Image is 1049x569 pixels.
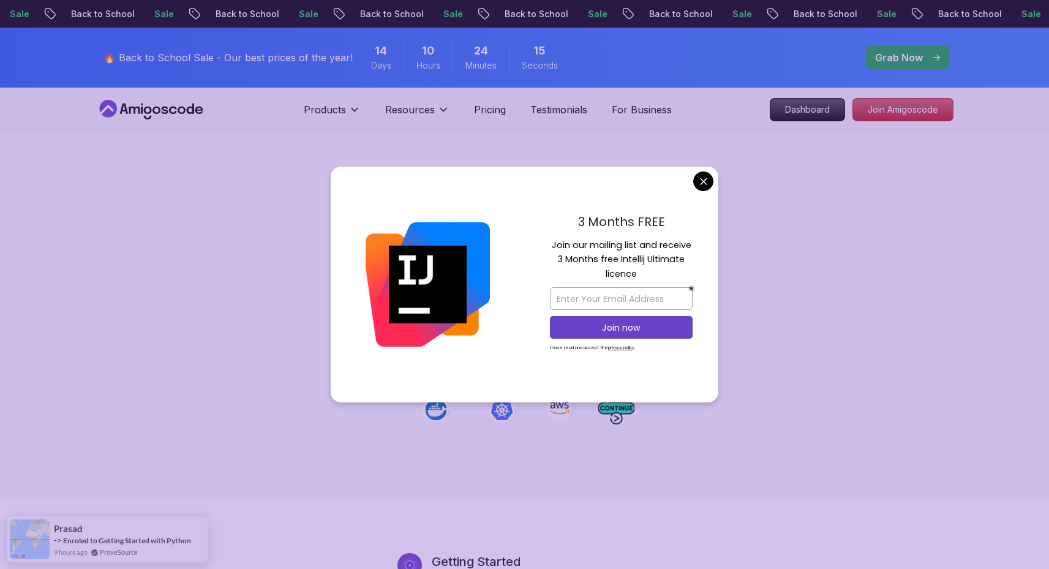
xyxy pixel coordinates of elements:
p: Back to School [494,8,577,20]
p: Dashboard [770,99,844,121]
span: Hours [416,59,440,72]
span: 10 Hours [422,42,435,59]
a: Join Amigoscode [852,98,953,121]
span: -> [54,535,62,545]
a: ProveSource [100,547,138,557]
p: Resources [385,102,435,117]
span: 9 hours ago [54,547,88,557]
p: Products [304,102,346,117]
p: Sale [867,8,906,20]
p: Sale [722,8,761,20]
span: 15 Seconds [533,42,546,59]
p: Back to School [61,8,144,20]
a: Testimonials [530,102,587,117]
a: Enroled to Getting Started with Python [63,536,191,545]
span: Seconds [522,59,558,72]
span: Days [371,59,391,72]
span: 14 Days [375,42,387,59]
a: Pricing [474,102,506,117]
span: 24 Minutes [474,42,488,59]
p: Join Amigoscode [853,99,953,121]
p: Sale [577,8,617,20]
p: 🔥 Back to School Sale - Our best prices of the year! [103,50,353,65]
p: Grab Now [875,50,923,65]
p: Back to School [205,8,288,20]
span: Minutes [465,59,497,72]
p: Sale [144,8,183,20]
p: Sale [288,8,328,20]
p: Back to School [350,8,433,20]
a: Dashboard [770,98,845,121]
p: Back to School [783,8,867,20]
p: Sale [433,8,472,20]
p: Back to School [928,8,1011,20]
button: Resources [385,102,449,127]
button: Products [304,102,361,127]
span: Prasad [54,524,83,534]
p: Back to School [639,8,722,20]
img: provesource social proof notification image [10,519,50,559]
a: For Business [612,102,672,117]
